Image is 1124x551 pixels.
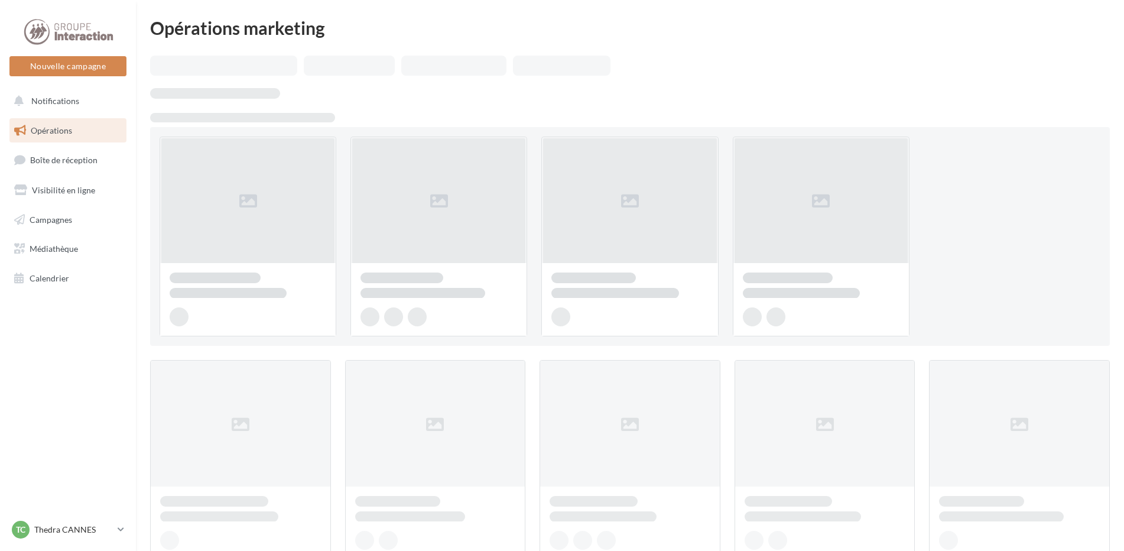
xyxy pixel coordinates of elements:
[7,236,129,261] a: Médiathèque
[7,208,129,232] a: Campagnes
[9,56,126,76] button: Nouvelle campagne
[34,524,113,536] p: Thedra CANNES
[150,19,1110,37] div: Opérations marketing
[16,524,25,536] span: TC
[30,214,72,224] span: Campagnes
[7,178,129,203] a: Visibilité en ligne
[30,155,98,165] span: Boîte de réception
[32,185,95,195] span: Visibilité en ligne
[30,273,69,283] span: Calendrier
[7,89,124,114] button: Notifications
[9,518,126,541] a: TC Thedra CANNES
[31,125,72,135] span: Opérations
[7,266,129,291] a: Calendrier
[7,118,129,143] a: Opérations
[30,244,78,254] span: Médiathèque
[7,147,129,173] a: Boîte de réception
[31,96,79,106] span: Notifications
